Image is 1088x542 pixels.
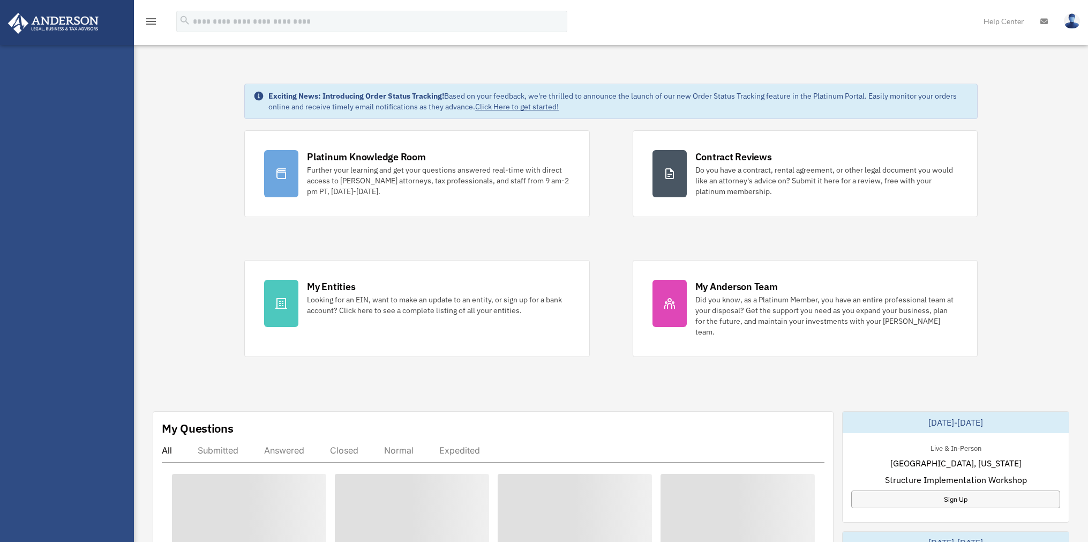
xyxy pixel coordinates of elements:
[307,150,426,164] div: Platinum Knowledge Room
[851,491,1060,508] a: Sign Up
[633,260,978,357] a: My Anderson Team Did you know, as a Platinum Member, you have an entire professional team at your...
[475,102,559,112] a: Click Here to get started!
[633,130,978,217] a: Contract Reviews Do you have a contract, rental agreement, or other legal document you would like...
[843,412,1069,433] div: [DATE]-[DATE]
[307,280,355,293] div: My Entities
[145,15,157,28] i: menu
[695,280,778,293] div: My Anderson Team
[244,260,589,357] a: My Entities Looking for an EIN, want to make an update to an entity, or sign up for a bank accoun...
[307,294,569,316] div: Looking for an EIN, want to make an update to an entity, or sign up for a bank account? Click her...
[162,420,234,436] div: My Questions
[695,294,958,337] div: Did you know, as a Platinum Member, you have an entire professional team at your disposal? Get th...
[695,165,958,197] div: Do you have a contract, rental agreement, or other legal document you would like an attorney's ad...
[384,445,414,456] div: Normal
[179,14,191,26] i: search
[922,442,990,453] div: Live & In-Person
[439,445,480,456] div: Expedited
[890,457,1022,470] span: [GEOGRAPHIC_DATA], [US_STATE]
[695,150,772,164] div: Contract Reviews
[145,19,157,28] a: menu
[268,91,969,112] div: Based on your feedback, we're thrilled to announce the launch of our new Order Status Tracking fe...
[885,473,1027,486] span: Structure Implementation Workshop
[268,91,444,101] strong: Exciting News: Introducing Order Status Tracking!
[244,130,589,217] a: Platinum Knowledge Room Further your learning and get your questions answered real-time with dire...
[5,13,102,34] img: Anderson Advisors Platinum Portal
[162,445,172,456] div: All
[307,165,569,197] div: Further your learning and get your questions answered real-time with direct access to [PERSON_NAM...
[264,445,304,456] div: Answered
[1064,13,1080,29] img: User Pic
[198,445,238,456] div: Submitted
[330,445,358,456] div: Closed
